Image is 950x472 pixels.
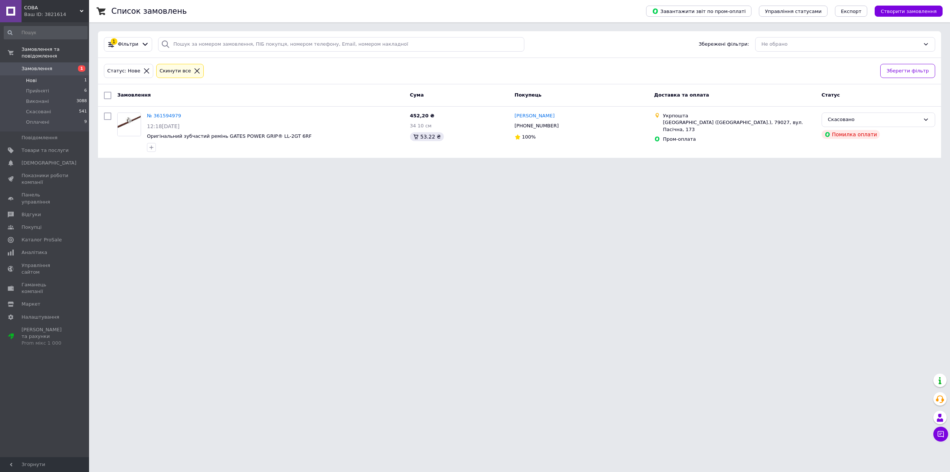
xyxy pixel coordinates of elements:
span: [PERSON_NAME] та рахунки [22,326,69,347]
span: Управління статусами [765,9,822,14]
span: 6 [84,88,87,94]
span: Експорт [841,9,862,14]
span: Панель управління [22,192,69,205]
button: Завантажити звіт по пром-оплаті [646,6,751,17]
span: 541 [79,108,87,115]
span: Прийняті [26,88,49,94]
span: Замовлення та повідомлення [22,46,89,59]
div: Ваш ID: 3821614 [24,11,89,18]
a: [PERSON_NAME] [515,113,555,120]
span: 1 [78,65,85,72]
span: Повідомлення [22,134,58,141]
span: Оплачені [26,119,49,126]
span: Аналітика [22,249,47,256]
div: Prom мікс 1 000 [22,340,69,346]
span: [DEMOGRAPHIC_DATA] [22,160,76,166]
span: 1 [84,77,87,84]
div: Помилка оплати [822,130,880,139]
span: Покупці [22,224,42,231]
div: Укрпошта [663,113,816,119]
span: Нові [26,77,37,84]
input: Пошук [4,26,88,39]
div: 53.22 ₴ [410,132,444,141]
span: Збережені фільтри: [699,41,749,48]
button: Чат з покупцем [933,427,948,442]
span: Створити замовлення [881,9,937,14]
span: Каталог ProSale [22,237,62,243]
div: 1 [111,38,117,45]
span: Виконані [26,98,49,105]
span: Статус [822,92,840,98]
button: Управління статусами [759,6,828,17]
span: Скасовані [26,108,51,115]
span: Управління сайтом [22,262,69,276]
a: Фото товару [117,113,141,136]
span: Гаманець компанії [22,281,69,295]
span: Покупець [515,92,542,98]
div: Cкинути все [158,67,193,75]
span: 12:18[DATE] [147,123,180,129]
div: [GEOGRAPHIC_DATA] ([GEOGRAPHIC_DATA].), 79027, вул. Пасічна, 173 [663,119,816,133]
span: Доставка та оплата [654,92,709,98]
span: СОВА [24,4,80,11]
a: № 361594979 [147,113,181,118]
span: Товари та послуги [22,147,69,154]
button: Зберегти фільтр [880,64,935,78]
div: Статус: Нове [106,67,142,75]
span: 3088 [76,98,87,105]
div: Скасовано [828,116,920,124]
span: Cума [410,92,424,98]
button: Експорт [835,6,868,17]
span: Зберегти фільтр [887,67,929,75]
span: Показники роботи компанії [22,172,69,186]
span: 452,20 ₴ [410,113,435,118]
span: 34 10 см [410,123,432,128]
div: [PHONE_NUMBER] [513,121,560,131]
button: Створити замовлення [875,6,943,17]
span: Маркет [22,301,40,307]
span: 9 [84,119,87,126]
span: Завантажити звіт по пром-оплаті [652,8,746,14]
span: Фільтри [118,41,138,48]
div: Пром-оплата [663,136,816,143]
div: Не обрано [761,40,920,48]
a: Оригінальний зубчастий ремінь GATES POWER GRIP® LL-2GT 6RF [147,133,312,139]
a: Створити замовлення [867,8,943,14]
span: Замовлення [117,92,151,98]
span: Відгуки [22,211,41,218]
img: Фото товару [118,113,141,136]
span: 100% [522,134,536,140]
span: Налаштування [22,314,59,320]
h1: Список замовлень [111,7,187,16]
input: Пошук за номером замовлення, ПІБ покупця, номером телефону, Email, номером накладної [158,37,524,52]
span: Замовлення [22,65,52,72]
